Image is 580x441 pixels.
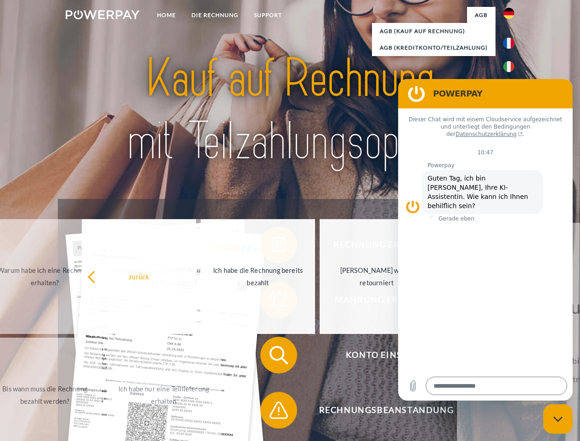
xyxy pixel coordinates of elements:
[503,38,514,49] img: fr
[87,270,191,283] div: zurück
[88,44,492,176] img: title-powerpay_de.svg
[260,337,499,373] button: Konto einsehen
[112,383,215,407] div: Ich habe nur eine Teillieferung erhalten
[267,344,290,367] img: qb_search.svg
[543,404,573,434] iframe: Schaltfläche zum Öffnen des Messaging-Fensters; Konversation läuft
[274,337,499,373] span: Konto einsehen
[372,23,496,40] a: AGB (Kauf auf Rechnung)
[206,264,310,289] div: Ich habe die Rechnung bereits bezahlt
[503,8,514,19] img: de
[246,7,290,23] a: SUPPORT
[503,61,514,72] img: it
[325,264,428,289] div: [PERSON_NAME] wurde retourniert
[184,7,246,23] a: DIE RECHNUNG
[274,392,499,429] span: Rechnungsbeanstandung
[66,10,140,19] img: logo-powerpay-white.svg
[267,399,290,422] img: qb_warning.svg
[398,79,573,401] iframe: Messaging-Fenster
[149,7,184,23] a: Home
[467,7,496,23] a: agb
[260,392,499,429] button: Rechnungsbeanstandung
[372,40,496,56] a: AGB (Kreditkonto/Teilzahlung)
